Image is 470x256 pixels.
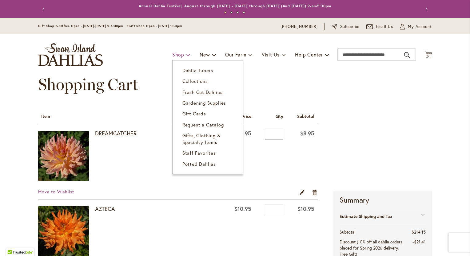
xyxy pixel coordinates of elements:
[225,51,246,58] span: Our Farm
[200,51,210,58] span: New
[408,24,432,30] span: My Account
[38,189,74,195] a: Move to Wishlist
[234,205,251,212] span: $10.95
[38,3,50,15] button: Previous
[412,229,426,235] span: $214.15
[41,113,50,119] span: Item
[5,234,22,251] iframe: Launch Accessibility Center
[237,130,251,137] span: $8.95
[340,227,406,237] th: Subtotal
[182,100,226,106] span: Gardening Supplies
[420,3,432,15] button: Next
[340,213,392,219] strong: Estimate Shipping and Tax
[139,4,332,8] a: Annual Dahlia Festival, August through [DATE] - [DATE] through [DATE] (And [DATE]) 9-am5:30pm
[376,24,393,30] span: Email Us
[426,54,430,58] span: 19
[182,122,224,128] span: Request a Catalog
[412,239,426,245] span: -$21.41
[262,51,280,58] span: Visit Us
[172,51,184,58] span: Shop
[281,24,318,30] a: [PHONE_NUMBER]
[95,205,115,212] a: AZTECA
[243,11,245,14] button: 4 of 4
[38,43,103,66] a: store logo
[182,150,216,156] span: Staff Favorites
[224,11,226,14] button: 1 of 4
[424,51,432,59] button: 19
[300,130,314,137] span: $8.95
[182,67,213,73] span: Dahlia Tubers
[38,24,129,28] span: Gift Shop & Office Open - [DATE]-[DATE] 9-4:30pm /
[129,24,182,28] span: Gift Shop Open - [DATE] 10-3pm
[182,132,221,145] span: Gifts, Clothing & Specialty Items
[332,24,360,30] a: Subscribe
[182,89,223,95] span: Fresh Cut Dahlias
[182,78,208,84] span: Collections
[276,113,283,119] span: Qty
[400,24,432,30] button: My Account
[38,130,89,181] img: DREAMCATCHER
[230,11,233,14] button: 2 of 4
[38,130,95,183] a: DREAMCATCHER
[366,24,393,30] a: Email Us
[95,130,137,137] a: DREAMCATCHER
[297,205,314,212] span: $10.95
[340,195,426,205] strong: Summary
[295,51,323,58] span: Help Center
[173,108,243,119] a: Gift Cards
[38,75,138,94] span: Shopping Cart
[242,113,251,119] span: Price
[237,11,239,14] button: 3 of 4
[297,113,314,119] span: Subtotal
[182,161,216,167] span: Potted Dahlias
[340,24,360,30] span: Subscribe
